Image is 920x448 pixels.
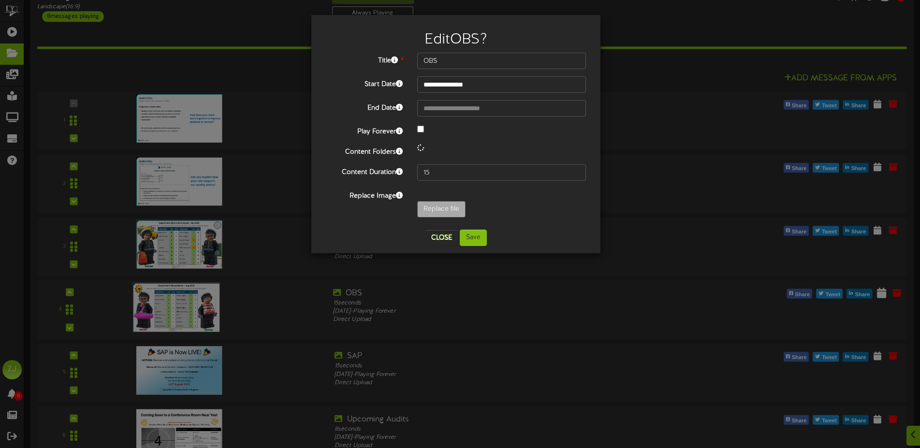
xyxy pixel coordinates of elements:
[417,164,586,181] input: 15
[319,188,410,201] label: Replace Image
[319,144,410,157] label: Content Folders
[425,230,458,246] button: Close
[319,53,410,66] label: Title
[319,164,410,177] label: Content Duration
[460,230,487,246] button: Save
[319,124,410,137] label: Play Forever
[326,32,586,48] h2: Edit OBS ?
[319,76,410,89] label: Start Date
[319,100,410,113] label: End Date
[417,53,586,69] input: Title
